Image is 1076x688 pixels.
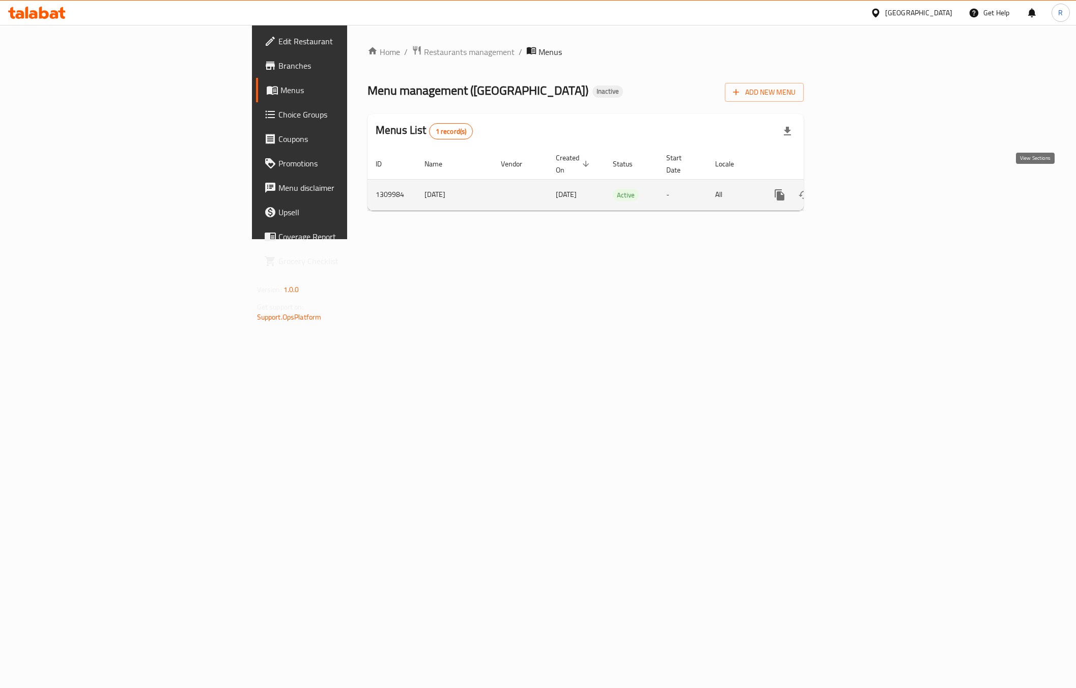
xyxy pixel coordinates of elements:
span: Edit Restaurant [278,35,423,47]
a: Choice Groups [256,102,432,127]
a: Promotions [256,151,432,176]
span: 1.0.0 [284,283,299,296]
span: Name [424,158,456,170]
span: Created On [556,152,592,176]
span: Menus [280,84,423,96]
nav: breadcrumb [367,45,804,59]
span: Coverage Report [278,231,423,243]
span: Promotions [278,157,423,169]
a: Coverage Report [256,224,432,249]
li: / [519,46,522,58]
table: enhanced table [367,149,873,211]
a: Edit Restaurant [256,29,432,53]
span: Active [613,189,639,201]
span: Add New Menu [733,86,796,99]
span: Menus [539,46,562,58]
span: Vendor [501,158,535,170]
span: ID [376,158,395,170]
span: Upsell [278,206,423,218]
span: Inactive [592,87,623,96]
span: Locale [715,158,747,170]
div: [GEOGRAPHIC_DATA] [885,7,952,18]
span: 1 record(s) [430,127,473,136]
span: Menu disclaimer [278,182,423,194]
span: [DATE] [556,188,577,201]
a: Menu disclaimer [256,176,432,200]
span: Version: [257,283,282,296]
a: Upsell [256,200,432,224]
span: R [1058,7,1063,18]
td: All [707,179,759,210]
span: Status [613,158,646,170]
div: Inactive [592,85,623,98]
button: Add New Menu [725,83,804,102]
span: Grocery Checklist [278,255,423,267]
h2: Menus List [376,123,473,139]
span: Get support on: [257,300,304,313]
span: Branches [278,60,423,72]
a: Menus [256,78,432,102]
a: Branches [256,53,432,78]
button: more [768,183,792,207]
div: Export file [775,119,800,144]
a: Coupons [256,127,432,151]
span: Menu management ( [GEOGRAPHIC_DATA] ) [367,79,588,102]
th: Actions [759,149,873,180]
div: Total records count [429,123,473,139]
td: [DATE] [416,179,493,210]
span: Start Date [666,152,695,176]
span: Coupons [278,133,423,145]
span: Restaurants management [424,46,515,58]
a: Grocery Checklist [256,249,432,273]
button: Change Status [792,183,816,207]
a: Support.OpsPlatform [257,310,322,324]
a: Restaurants management [412,45,515,59]
td: - [658,179,707,210]
span: Choice Groups [278,108,423,121]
